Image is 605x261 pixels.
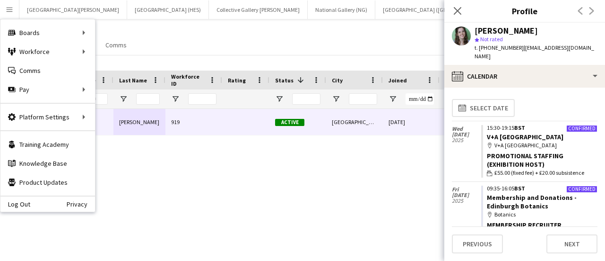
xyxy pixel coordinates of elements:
button: [GEOGRAPHIC_DATA] (HES) [127,0,209,19]
a: Log Out [0,200,30,208]
a: Membership and Donations - Edinburgh Botanics [487,193,577,210]
a: V+A [GEOGRAPHIC_DATA] [487,133,563,141]
div: Workforce [0,42,95,61]
button: Next [546,234,597,253]
a: Comms [0,61,95,80]
button: Open Filter Menu [119,95,128,103]
div: V+A [GEOGRAPHIC_DATA] [487,141,597,150]
div: Platform Settings [0,108,95,126]
span: BST [514,185,525,192]
input: Joined Filter Input [406,93,434,105]
input: Status Filter Input [292,93,320,105]
button: Select date [452,99,515,117]
span: Wed [452,126,481,132]
span: Rating [228,77,246,84]
span: Fri [452,187,481,192]
div: 09:35-16:05 [487,186,597,191]
a: Product Updates [0,173,95,192]
span: Workforce ID [171,73,205,87]
div: Botanics [487,210,597,219]
div: 28 days [440,109,496,135]
h3: Profile [444,5,605,17]
span: Not rated [480,36,503,43]
button: [GEOGRAPHIC_DATA] ([GEOGRAPHIC_DATA]) [375,0,500,19]
div: Boards [0,23,95,42]
button: Open Filter Menu [171,95,180,103]
div: Calendar [444,65,605,88]
span: 2025 [452,198,481,204]
a: Knowledge Base [0,154,95,173]
input: First Name Filter Input [84,93,108,105]
input: Workforce ID Filter Input [188,93,216,105]
span: [DATE] [452,132,481,137]
div: Confirmed [566,186,597,193]
a: Privacy [67,200,95,208]
button: Open Filter Menu [275,95,284,103]
div: [GEOGRAPHIC_DATA] [326,109,383,135]
div: Pay [0,80,95,99]
div: Membership Recruiter [487,221,597,229]
button: National Gallery (NG) [308,0,375,19]
div: 15:30-19:15 [487,125,597,131]
span: [DATE] [452,192,481,198]
span: Comms [105,41,127,49]
a: Training Academy [0,135,95,154]
button: [GEOGRAPHIC_DATA][PERSON_NAME] [19,0,127,19]
span: t. [PHONE_NUMBER] [475,44,524,51]
button: Open Filter Menu [332,95,340,103]
div: [DATE] [383,109,440,135]
span: Active [275,119,304,126]
button: Previous [452,234,503,253]
input: Last Name Filter Input [136,93,160,105]
button: Collective Gallery [PERSON_NAME] [209,0,308,19]
span: 2025 [452,137,481,143]
span: City [332,77,343,84]
span: Joined [389,77,407,84]
input: City Filter Input [349,93,377,105]
div: Promotional Staffing (Exhibition Host) [487,152,597,169]
div: [PERSON_NAME] [113,109,165,135]
span: BST [514,124,525,131]
div: Confirmed [566,125,597,132]
button: Open Filter Menu [389,95,397,103]
span: £55.00 (fixed fee) + £20.00 subsistence [494,169,584,177]
span: | [EMAIL_ADDRESS][DOMAIN_NAME] [475,44,594,60]
span: Last Name [119,77,147,84]
div: 919 [165,109,222,135]
div: [PERSON_NAME] [475,27,538,35]
a: Comms [102,39,130,51]
span: Status [275,77,294,84]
